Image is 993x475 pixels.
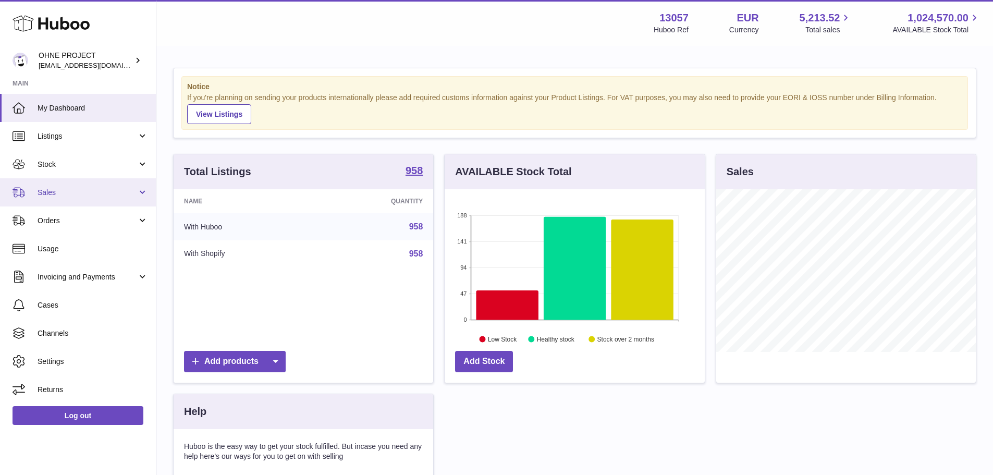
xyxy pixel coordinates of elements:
[38,385,148,395] span: Returns
[800,11,852,35] a: 5,213.52 Total sales
[908,11,969,25] span: 1,024,570.00
[461,290,467,297] text: 47
[892,25,980,35] span: AVAILABLE Stock Total
[729,25,759,35] div: Currency
[13,53,28,68] img: internalAdmin-13057@internal.huboo.com
[455,165,571,179] h3: AVAILABLE Stock Total
[39,51,132,70] div: OHNE PROJECT
[38,272,137,282] span: Invoicing and Payments
[800,11,840,25] span: 5,213.52
[537,335,575,343] text: Healthy stock
[184,165,251,179] h3: Total Listings
[892,11,980,35] a: 1,024,570.00 AVAILABLE Stock Total
[737,11,758,25] strong: EUR
[38,244,148,254] span: Usage
[174,213,314,240] td: With Huboo
[455,351,513,372] a: Add Stock
[597,335,654,343] text: Stock over 2 months
[38,357,148,367] span: Settings
[39,61,153,69] span: [EMAIL_ADDRESS][DOMAIN_NAME]
[187,82,962,92] strong: Notice
[174,240,314,267] td: With Shopify
[464,316,467,323] text: 0
[457,212,467,218] text: 188
[406,165,423,178] a: 958
[184,405,206,419] h3: Help
[38,160,137,169] span: Stock
[457,238,467,245] text: 141
[38,103,148,113] span: My Dashboard
[38,216,137,226] span: Orders
[461,264,467,271] text: 94
[406,165,423,176] strong: 958
[187,104,251,124] a: View Listings
[38,131,137,141] span: Listings
[38,188,137,198] span: Sales
[409,249,423,258] a: 958
[727,165,754,179] h3: Sales
[805,25,852,35] span: Total sales
[654,25,689,35] div: Huboo Ref
[184,442,423,461] p: Huboo is the easy way to get your stock fulfilled. But incase you need any help here's our ways f...
[187,93,962,124] div: If you're planning on sending your products internationally please add required customs informati...
[38,300,148,310] span: Cases
[314,189,434,213] th: Quantity
[488,335,517,343] text: Low Stock
[38,328,148,338] span: Channels
[174,189,314,213] th: Name
[184,351,286,372] a: Add products
[409,222,423,231] a: 958
[659,11,689,25] strong: 13057
[13,406,143,425] a: Log out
